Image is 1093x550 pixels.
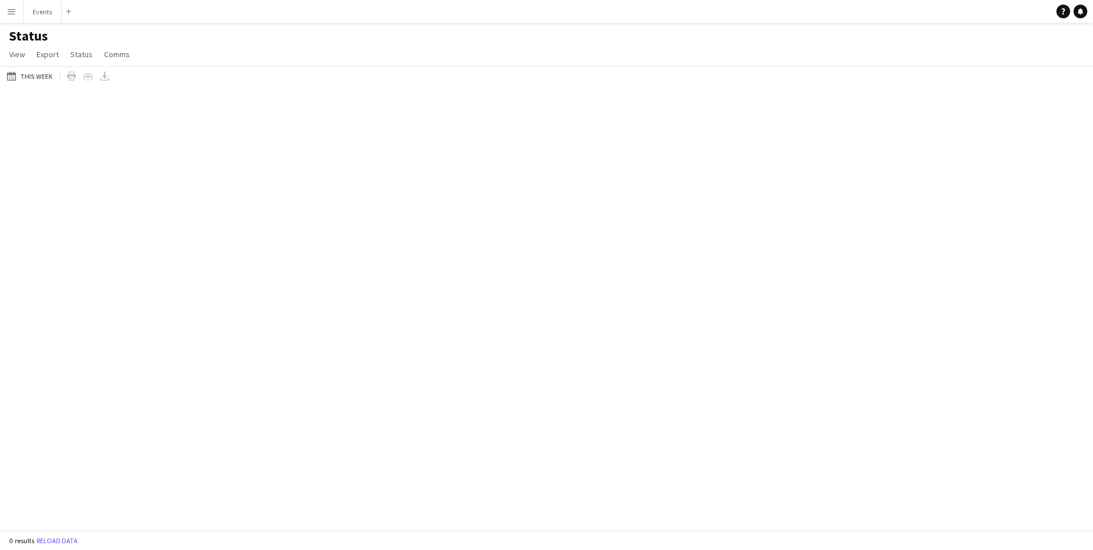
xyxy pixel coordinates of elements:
[5,47,30,62] a: View
[99,47,134,62] a: Comms
[104,49,130,59] span: Comms
[37,49,59,59] span: Export
[66,47,97,62] a: Status
[23,1,62,23] button: Events
[5,69,55,83] button: This Week
[9,49,25,59] span: View
[32,47,63,62] a: Export
[34,535,80,547] button: Reload data
[70,49,93,59] span: Status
